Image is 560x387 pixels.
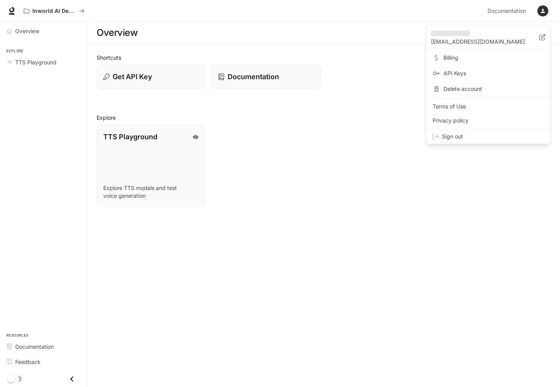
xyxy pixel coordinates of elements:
[428,51,549,65] a: Billing
[443,85,544,93] span: Delete account
[428,99,549,114] a: Terms of Use
[433,103,544,110] span: Terms of Use
[443,54,544,62] span: Billing
[443,69,544,77] span: API Keys
[433,117,544,124] span: Privacy policy
[426,25,550,49] div: [EMAIL_ADDRESS][DOMAIN_NAME]
[428,66,549,80] a: API Keys
[428,82,549,96] div: Delete account
[428,114,549,128] a: Privacy policy
[431,38,539,46] p: [EMAIL_ADDRESS][DOMAIN_NAME]
[442,133,544,140] span: Sign out
[426,130,550,144] div: Sign out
